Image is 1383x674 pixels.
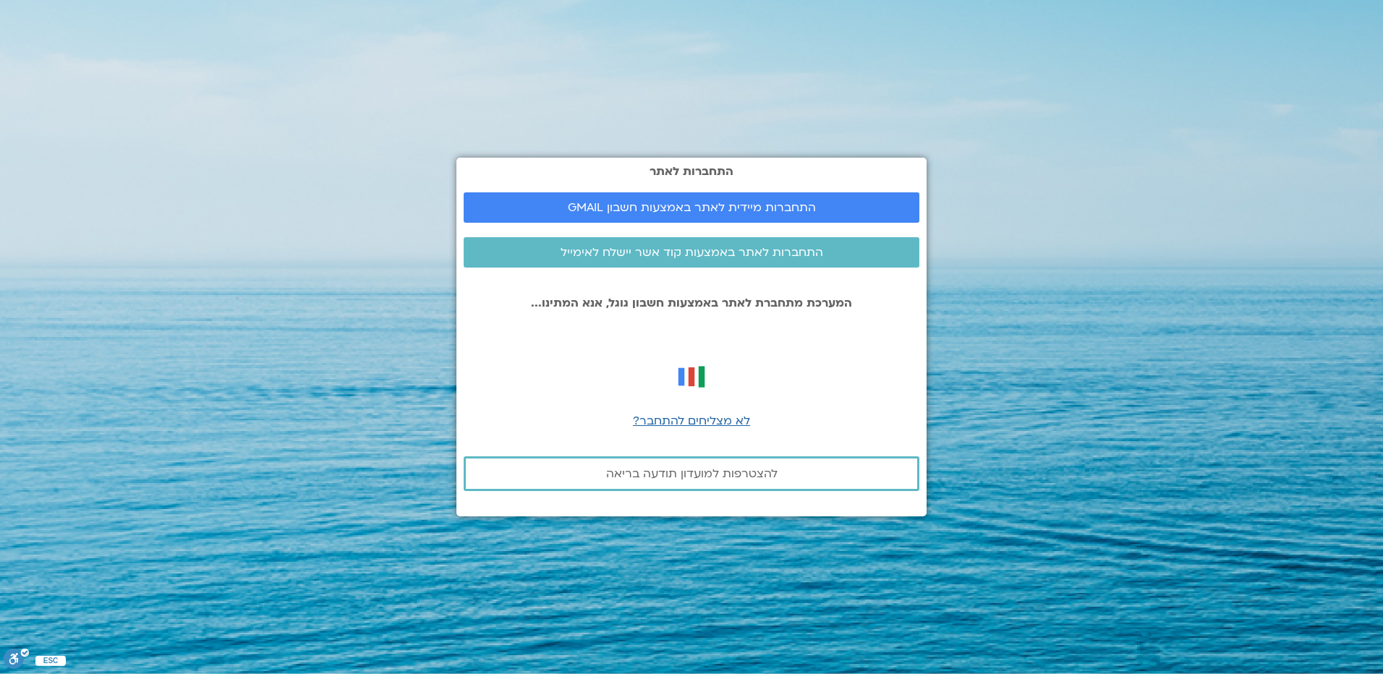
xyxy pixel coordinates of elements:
[464,297,919,310] p: המערכת מתחברת לאתר באמצעות חשבון גוגל, אנא המתינו...
[464,165,919,178] h2: התחברות לאתר
[561,246,823,259] span: התחברות לאתר באמצעות קוד אשר יישלח לאימייל
[568,201,816,214] span: התחברות מיידית לאתר באמצעות חשבון GMAIL
[606,467,778,480] span: להצטרפות למועדון תודעה בריאה
[464,192,919,223] a: התחברות מיידית לאתר באמצעות חשבון GMAIL
[464,456,919,491] a: להצטרפות למועדון תודעה בריאה
[633,413,750,429] a: לא מצליחים להתחבר?
[464,237,919,268] a: התחברות לאתר באמצעות קוד אשר יישלח לאימייל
